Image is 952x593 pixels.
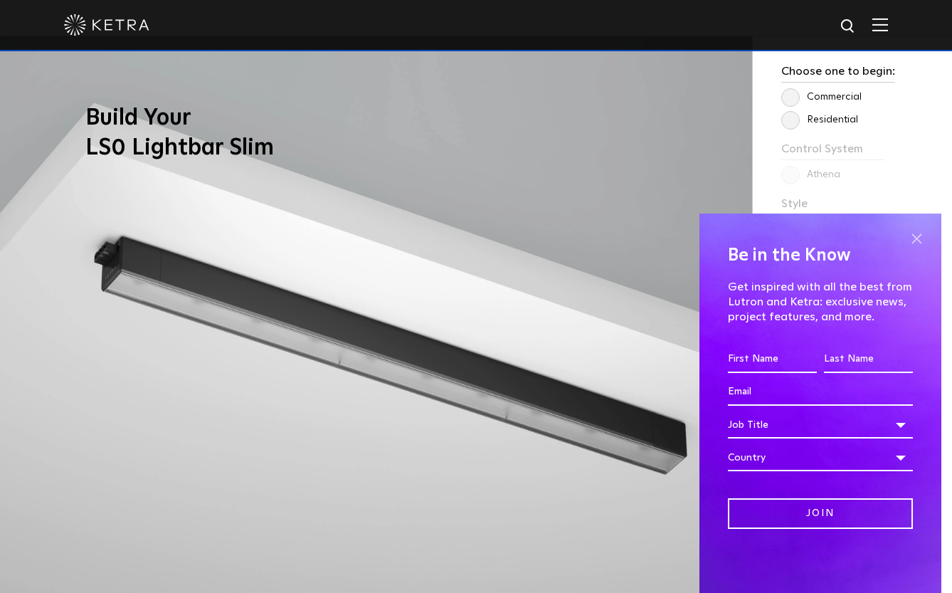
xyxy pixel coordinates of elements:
p: Get inspired with all the best from Lutron and Ketra: exclusive news, project features, and more. [728,280,913,324]
input: Last Name [824,346,913,373]
img: Hamburger%20Nav.svg [872,18,888,31]
div: Country [728,444,913,471]
div: Job Title [728,411,913,439]
input: Email [728,379,913,406]
h4: Be in the Know [728,242,913,269]
img: search icon [840,18,857,36]
img: ketra-logo-2019-white [64,14,149,36]
h3: Choose one to begin: [781,65,895,83]
label: Residential [781,114,858,126]
label: Commercial [781,91,862,103]
input: First Name [728,346,817,373]
input: Join [728,498,913,529]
